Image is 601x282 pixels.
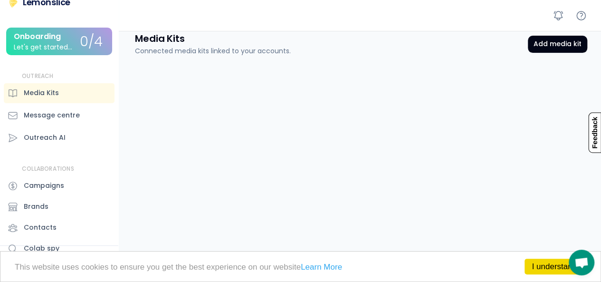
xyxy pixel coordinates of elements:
a: I understand! [525,259,586,274]
div: COLLABORATIONS [22,165,74,173]
div: Message centre [24,110,80,120]
div: Let's get started... [14,44,72,51]
div: OUTREACH [22,72,54,80]
p: This website uses cookies to ensure you get the best experience on our website [15,263,586,271]
button: Add media kit [528,36,587,53]
div: Campaigns [24,181,64,191]
div: Media Kits [24,88,59,98]
div: Contacts [24,223,57,233]
div: 0/4 [80,35,103,49]
a: Open chat [569,250,594,275]
div: Colab spy [24,243,59,253]
h3: Media Kits [135,32,185,45]
div: Brands [24,202,48,212]
div: Connected media kits linked to your accounts. [135,46,291,56]
a: Learn More [301,263,342,272]
div: Onboarding [14,32,61,41]
div: Outreach AI [24,133,66,143]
